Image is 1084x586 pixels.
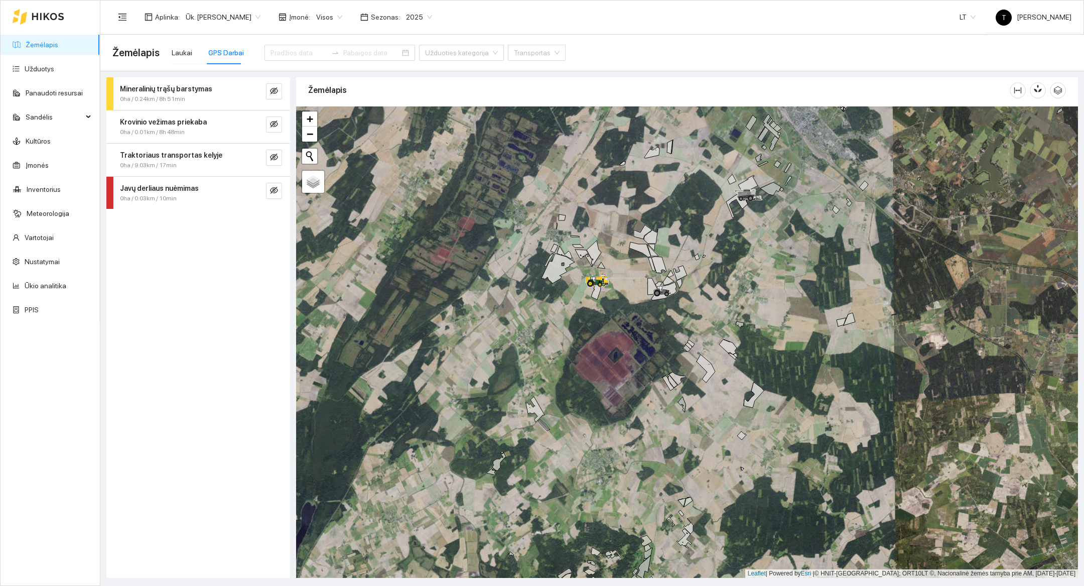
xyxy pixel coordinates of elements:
span: Sezonas : [371,12,400,23]
a: Kultūros [26,137,51,145]
span: Aplinka : [155,12,180,23]
span: + [307,112,313,125]
button: eye-invisible [266,183,282,199]
span: 2025 [406,10,432,25]
div: Žemėlapis [308,76,1010,104]
div: | Powered by © HNIT-[GEOGRAPHIC_DATA]; ORT10LT ©, Nacionalinė žemės tarnyba prie AM, [DATE]-[DATE] [745,569,1078,578]
a: Zoom in [302,111,317,127]
a: Vartotojai [25,233,54,242]
a: Zoom out [302,127,317,142]
div: Javų derliaus nuėmimas0ha / 0.03km / 10mineye-invisible [106,177,290,209]
span: Visos [316,10,342,25]
div: GPS Darbai [208,47,244,58]
span: | [813,570,815,577]
span: T [1002,10,1006,26]
a: Inventorius [27,185,61,193]
input: Pabaigos data [343,47,400,58]
button: menu-fold [112,7,132,27]
span: 0ha / 0.01km / 8h 48min [120,128,185,137]
span: [PERSON_NAME] [996,13,1071,21]
input: Pradžios data [270,47,327,58]
a: PPIS [25,306,39,314]
button: eye-invisible [266,150,282,166]
a: Meteorologija [27,209,69,217]
a: Ūkio analitika [25,282,66,290]
strong: Javų derliaus nuėmimas [120,184,199,192]
button: eye-invisible [266,116,282,133]
a: Įmonės [26,161,49,169]
strong: Krovinio vežimas priekaba [120,118,207,126]
button: eye-invisible [266,83,282,99]
a: Layers [302,171,324,193]
div: Traktoriaus transportas kelyje0ha / 9.03km / 17mineye-invisible [106,144,290,176]
button: column-width [1010,82,1026,98]
span: swap-right [331,49,339,57]
span: eye-invisible [270,153,278,163]
span: eye-invisible [270,120,278,130]
a: Užduotys [25,65,54,73]
span: 0ha / 9.03km / 17min [120,161,177,170]
span: shop [279,13,287,21]
span: layout [145,13,153,21]
span: Įmonė : [289,12,310,23]
span: calendar [360,13,368,21]
span: Ūk. Sigitas Krivickas [186,10,260,25]
span: eye-invisible [270,186,278,196]
span: menu-fold [118,13,127,22]
span: 0ha / 0.03km / 10min [120,194,177,203]
span: Žemėlapis [112,45,160,61]
button: Initiate a new search [302,149,317,164]
div: Laukai [172,47,192,58]
span: 0ha / 0.24km / 8h 51min [120,94,185,104]
span: eye-invisible [270,87,278,96]
div: Krovinio vežimas priekaba0ha / 0.01km / 8h 48mineye-invisible [106,110,290,143]
strong: Traktoriaus transportas kelyje [120,151,222,159]
span: − [307,128,313,140]
span: Sandėlis [26,107,83,127]
span: LT [960,10,976,25]
span: column-width [1010,86,1025,94]
a: Esri [801,570,811,577]
div: Mineralinių trąšų barstymas0ha / 0.24km / 8h 51mineye-invisible [106,77,290,110]
a: Nustatymai [25,258,60,266]
span: to [331,49,339,57]
a: Panaudoti resursai [26,89,83,97]
a: Leaflet [748,570,766,577]
a: Žemėlapis [26,41,58,49]
strong: Mineralinių trąšų barstymas [120,85,212,93]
